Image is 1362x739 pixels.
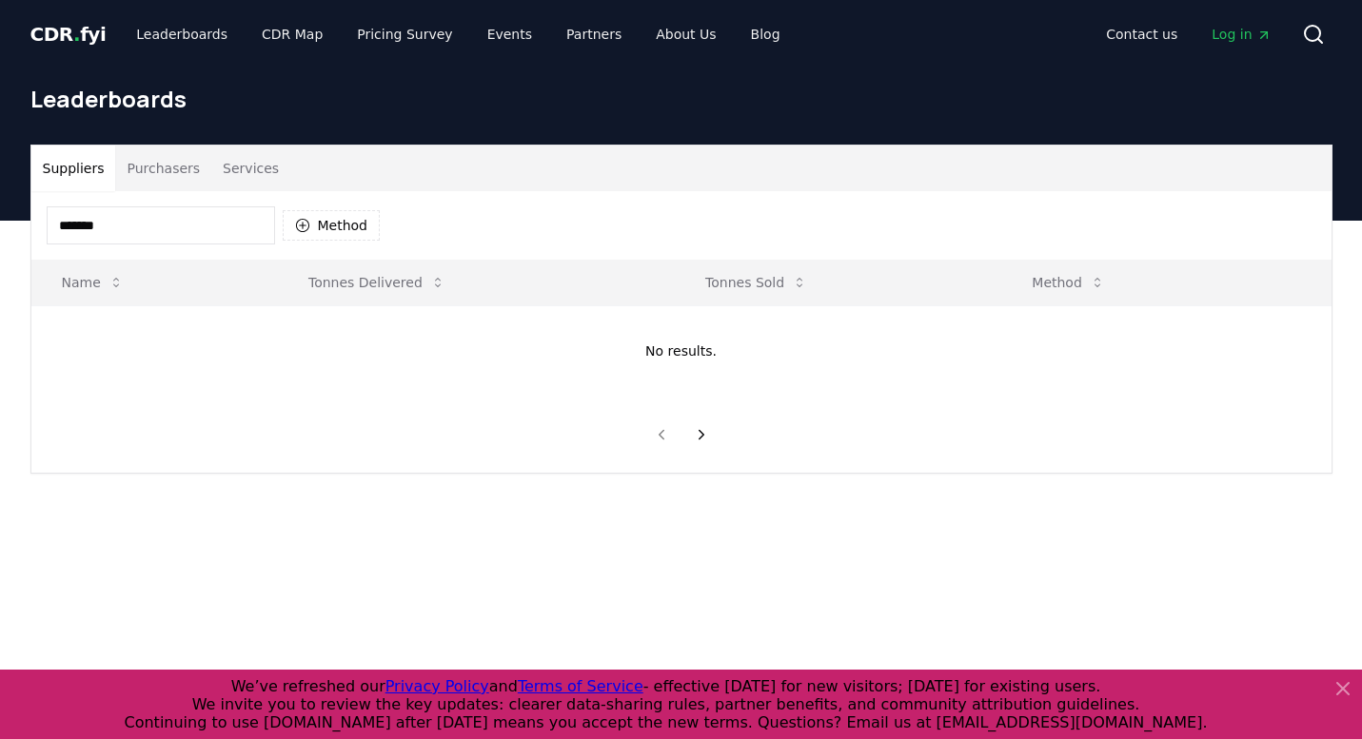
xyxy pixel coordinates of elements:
a: Log in [1196,17,1286,51]
nav: Main [121,17,795,51]
button: Suppliers [31,146,116,191]
button: Tonnes Sold [690,263,822,301]
a: Contact us [1091,17,1193,51]
h1: Leaderboards [30,84,1332,114]
button: Services [211,146,290,191]
a: Leaderboards [121,17,243,51]
a: CDR.fyi [30,21,107,48]
a: About Us [641,17,731,51]
span: CDR fyi [30,23,107,46]
button: Method [283,210,381,241]
a: Events [472,17,547,51]
a: Partners [551,17,637,51]
td: No results. [31,305,1332,397]
button: Method [1017,263,1120,301]
a: Pricing Survey [342,17,467,51]
button: Name [47,263,139,301]
nav: Main [1091,17,1286,51]
button: next page [685,416,718,454]
span: . [73,23,80,46]
a: Blog [736,17,796,51]
a: CDR Map [247,17,338,51]
span: Log in [1212,25,1271,44]
button: Tonnes Delivered [293,263,461,301]
button: Purchasers [115,146,211,191]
